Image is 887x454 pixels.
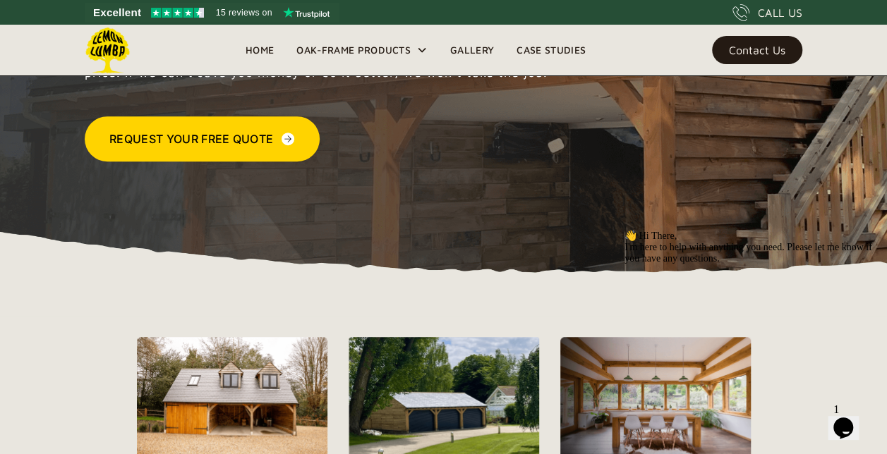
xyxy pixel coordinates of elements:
div: Contact Us [729,45,785,55]
div: CALL US [758,4,802,21]
a: Contact Us [712,36,802,64]
div: Request Your Free Quote [109,130,273,147]
a: See Lemon Lumba reviews on Trustpilot [85,3,339,23]
a: CALL US [732,4,802,21]
iframe: chat widget [828,398,873,440]
div: Oak-Frame Products [296,42,411,59]
img: Trustpilot logo [283,7,330,18]
span: 15 reviews on [216,4,272,21]
a: Gallery [439,39,505,61]
a: Request Your Free Quote [85,116,320,161]
img: Trustpilot 4.5 stars [151,8,204,18]
a: Case Studies [505,39,597,61]
span: Excellent [93,4,141,21]
div: Oak-Frame Products [285,25,439,75]
a: Home [234,39,285,61]
iframe: chat widget [619,224,873,391]
div: 👋 Hi There,I'm here to help with anything you need. Please let me know if you have any questions. [6,6,260,40]
span: 👋 Hi There, I'm here to help with anything you need. Please let me know if you have any questions. [6,6,253,39]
